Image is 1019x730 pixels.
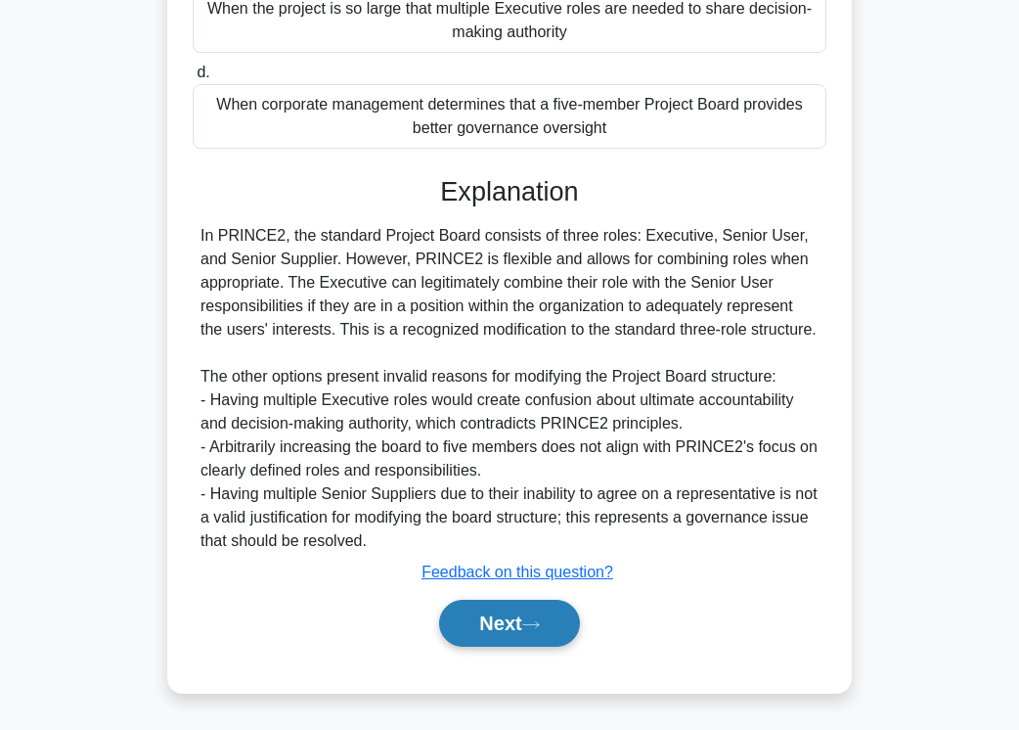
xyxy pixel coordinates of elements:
div: When corporate management determines that a five-member Project Board provides better governance ... [193,84,826,149]
button: Next [439,600,579,647]
span: d. [197,64,209,80]
h3: Explanation [204,176,815,207]
div: In PRINCE2, the standard Project Board consists of three roles: Executive, Senior User, and Senio... [200,224,819,553]
a: Feedback on this question? [421,564,613,580]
